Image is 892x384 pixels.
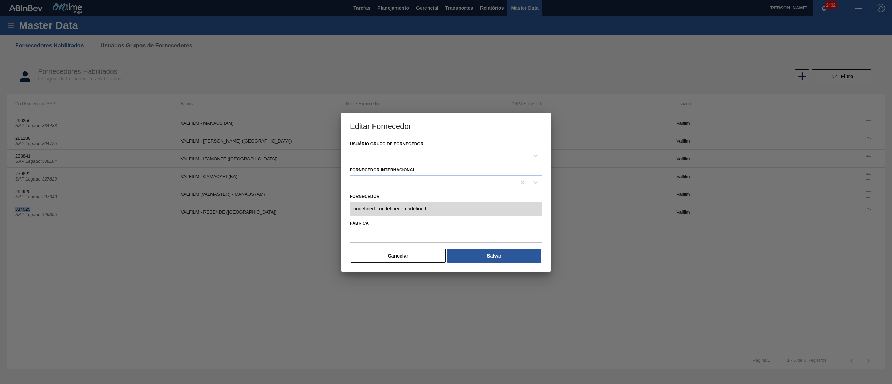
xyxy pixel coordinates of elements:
label: Fornecedor Internacional [350,168,415,172]
label: Fornecedor [350,192,542,202]
button: Cancelar [351,249,446,263]
h3: Editar Fornecedor [341,113,551,139]
label: Usuário Grupo de Fornecedor [350,141,423,146]
label: Fábrica [350,218,542,229]
button: Salvar [447,249,541,263]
